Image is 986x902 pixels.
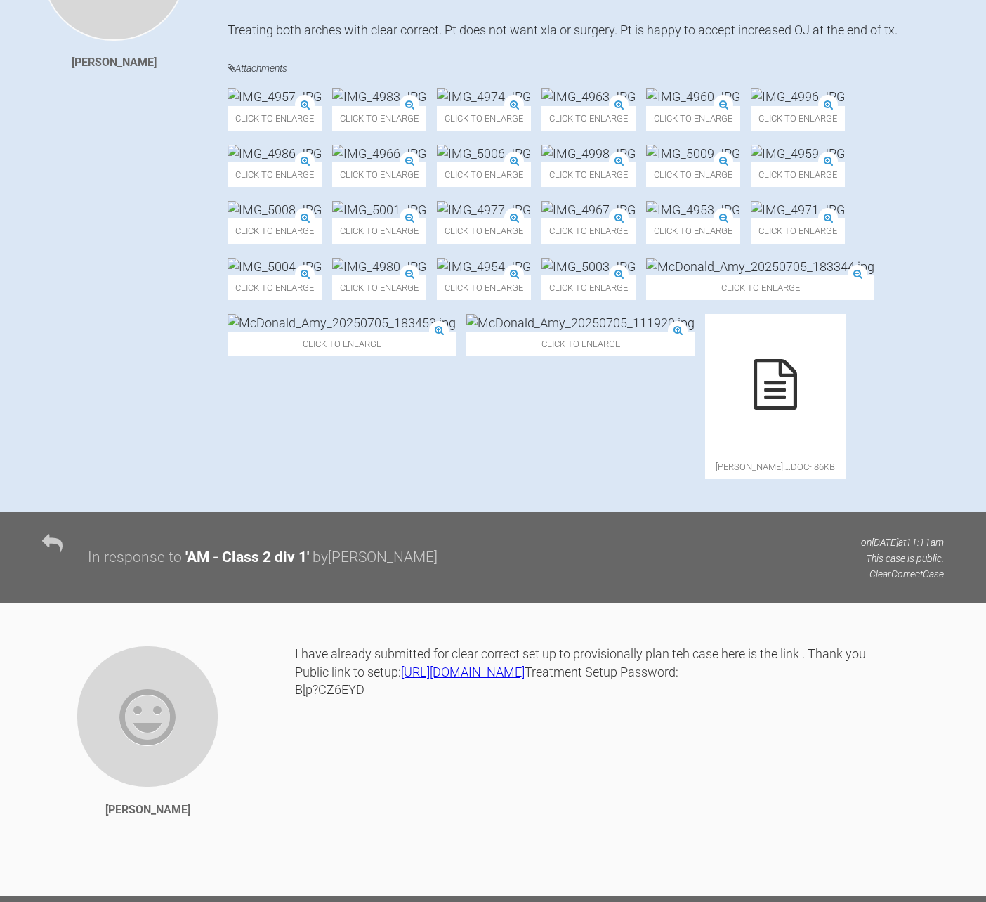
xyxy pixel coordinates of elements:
span: Click to enlarge [751,162,845,187]
img: IMG_4980.JPG [332,258,426,275]
span: Click to enlarge [466,332,695,356]
span: Click to enlarge [228,275,322,300]
p: ClearCorrect Case [861,566,944,582]
span: Click to enlarge [646,218,740,243]
img: IMG_4963.JPG [541,88,636,105]
img: IMG_4967.JPG [541,201,636,218]
span: Click to enlarge [437,106,531,131]
span: Click to enlarge [541,275,636,300]
img: IMG_5001.JPG [332,201,426,218]
span: Click to enlarge [437,218,531,243]
span: Click to enlarge [751,106,845,131]
span: Click to enlarge [541,162,636,187]
span: Click to enlarge [332,162,426,187]
img: McDonald_Amy_20250705_183453.jpg [228,314,456,332]
img: IMG_5009.JPG [646,145,740,162]
img: IMG_4983.JPG [332,88,426,105]
span: Click to enlarge [332,218,426,243]
div: by [PERSON_NAME] [313,546,438,570]
div: In response to [88,546,182,570]
div: [PERSON_NAME] [72,53,157,72]
img: IMG_5006.JPG [437,145,531,162]
div: [PERSON_NAME] [105,801,190,819]
img: IMG_4959.JPG [751,145,845,162]
img: McDonald_Amy_20250705_111920.jpg [466,314,695,332]
div: I have already submitted for clear correct set up to provisionally plan teh case here is the link... [295,645,944,875]
span: Click to enlarge [541,218,636,243]
img: IMG_5008.JPG [228,201,322,218]
span: Click to enlarge [228,162,322,187]
img: IMG_4996.JPG [751,88,845,105]
img: IMG_4974.JPG [437,88,531,105]
img: IMG_5004.JPG [228,258,322,275]
p: on [DATE] at 11:11am [861,535,944,550]
span: Click to enlarge [541,106,636,131]
img: IMG_4960.JPG [646,88,740,105]
img: IMG_4957.JPG [228,88,322,105]
span: Click to enlarge [646,275,874,300]
img: IMG_4977.JPG [437,201,531,218]
span: Click to enlarge [228,218,322,243]
img: IMG_4966.JPG [332,145,426,162]
span: Click to enlarge [437,162,531,187]
img: IMG_4971.JPG [751,201,845,218]
img: IMG_4953.JPG [646,201,740,218]
span: [PERSON_NAME]….doc - 86KB [705,455,846,479]
a: [URL][DOMAIN_NAME] [401,665,525,679]
span: Click to enlarge [228,106,322,131]
span: Click to enlarge [332,106,426,131]
span: Click to enlarge [437,275,531,300]
h4: Attachments [228,60,944,77]
img: IMG_4998.JPG [541,145,636,162]
span: Click to enlarge [646,106,740,131]
img: Yuliya Khober [76,645,219,788]
span: Click to enlarge [332,275,426,300]
span: Click to enlarge [646,162,740,187]
span: Click to enlarge [751,218,845,243]
span: Click to enlarge [228,332,456,356]
img: McDonald_Amy_20250705_183344.jpg [646,258,874,275]
img: IMG_4986.JPG [228,145,322,162]
img: IMG_5003.JPG [541,258,636,275]
div: ' AM - Class 2 div 1 ' [185,546,309,570]
img: IMG_4954.JPG [437,258,531,275]
p: This case is public. [861,551,944,566]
